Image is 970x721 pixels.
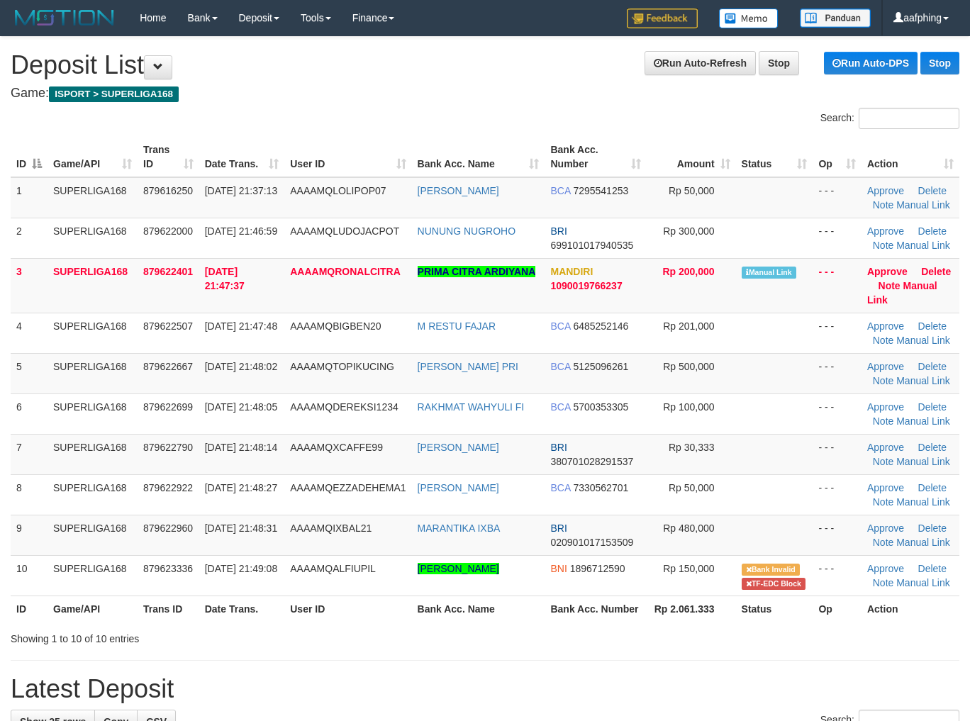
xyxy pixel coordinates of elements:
span: [DATE] 21:37:13 [205,185,277,196]
th: Bank Acc. Number [545,596,647,622]
a: Delete [918,401,947,413]
span: 879622790 [143,442,193,453]
span: Copy 5125096261 to clipboard [573,361,628,372]
td: 5 [11,353,48,393]
th: Action [862,596,959,622]
a: [PERSON_NAME] PRI [418,361,518,372]
td: SUPERLIGA168 [48,177,138,218]
a: Manual Link [896,456,950,467]
a: Delete [921,266,951,277]
a: Note [873,496,894,508]
a: Note [873,375,894,386]
span: Copy 1896712590 to clipboard [570,563,625,574]
h1: Deposit List [11,51,959,79]
img: Button%20Memo.svg [719,9,779,28]
a: Delete [918,482,947,493]
td: - - - [813,515,862,555]
span: Rp 50,000 [669,482,715,493]
a: Run Auto-DPS [824,52,918,74]
td: SUPERLIGA168 [48,515,138,555]
span: BCA [550,482,570,493]
a: [PERSON_NAME] [418,563,499,574]
td: - - - [813,555,862,596]
a: Manual Link [896,335,950,346]
span: BCA [550,401,570,413]
a: Approve [867,401,904,413]
span: Copy 5700353305 to clipboard [573,401,628,413]
span: 879622699 [143,401,193,413]
span: BNI [550,563,567,574]
span: Bank is not match [742,564,800,576]
a: Delete [918,442,947,453]
span: 879622507 [143,320,193,332]
td: - - - [813,218,862,258]
td: 7 [11,434,48,474]
th: Status [736,596,813,622]
span: [DATE] 21:48:05 [205,401,277,413]
span: [DATE] 21:47:37 [205,266,245,291]
span: AAAAMQTOPIKUCING [290,361,394,372]
a: PRIMA CITRA ARDIYANA [418,266,536,277]
th: Trans ID [138,596,199,622]
span: Copy 020901017153509 to clipboard [550,537,633,548]
span: Copy 7330562701 to clipboard [573,482,628,493]
a: Manual Link [867,280,937,306]
span: [DATE] 21:48:14 [205,442,277,453]
th: Status: activate to sort column ascending [736,137,813,177]
label: Search: [820,108,959,129]
span: BRI [550,442,567,453]
span: 879622922 [143,482,193,493]
a: Manual Link [896,199,950,211]
span: Copy 6485252146 to clipboard [573,320,628,332]
th: Game/API [48,596,138,622]
a: Note [873,199,894,211]
div: Showing 1 to 10 of 10 entries [11,626,394,646]
th: Date Trans.: activate to sort column ascending [199,137,285,177]
a: Approve [867,522,904,534]
td: SUPERLIGA168 [48,313,138,353]
a: Note [873,577,894,588]
span: BRI [550,522,567,534]
td: - - - [813,177,862,218]
span: Rp 500,000 [663,361,714,372]
th: ID [11,596,48,622]
a: Delete [918,185,947,196]
span: Rp 200,000 [662,266,714,277]
span: 879616250 [143,185,193,196]
span: 879623336 [143,563,193,574]
a: [PERSON_NAME] [418,482,499,493]
span: AAAAMQIXBAL21 [290,522,372,534]
a: Approve [867,320,904,332]
span: ISPORT > SUPERLIGA168 [49,86,179,102]
a: Approve [867,563,904,574]
a: Approve [867,185,904,196]
a: Delete [918,225,947,237]
h1: Latest Deposit [11,675,959,703]
td: SUPERLIGA168 [48,258,138,313]
a: Note [873,537,894,548]
span: Rp 30,333 [669,442,715,453]
img: Feedback.jpg [627,9,698,28]
th: Bank Acc. Name [412,596,545,622]
span: AAAAMQRONALCITRA [290,266,401,277]
span: AAAAMQLUDOJACPOT [290,225,399,237]
span: BCA [550,361,570,372]
a: Manual Link [896,240,950,251]
span: AAAAMQBIGBEN20 [290,320,381,332]
span: Manually Linked [742,267,796,279]
span: [DATE] 21:48:02 [205,361,277,372]
span: Copy 7295541253 to clipboard [573,185,628,196]
td: 3 [11,258,48,313]
td: 10 [11,555,48,596]
th: Game/API: activate to sort column ascending [48,137,138,177]
td: SUPERLIGA168 [48,218,138,258]
a: Note [873,456,894,467]
a: Manual Link [896,537,950,548]
th: Bank Acc. Number: activate to sort column ascending [545,137,647,177]
a: Manual Link [896,375,950,386]
span: MANDIRI [550,266,593,277]
span: [DATE] 21:47:48 [205,320,277,332]
td: - - - [813,474,862,515]
th: User ID [284,596,411,622]
th: Op: activate to sort column ascending [813,137,862,177]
